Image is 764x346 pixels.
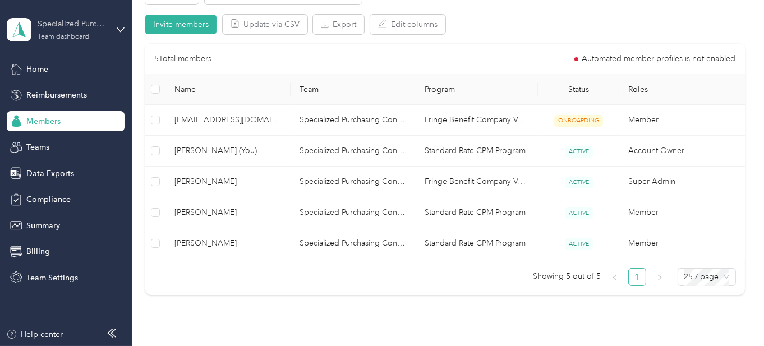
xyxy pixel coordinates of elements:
th: Status [538,74,619,105]
span: Compliance [26,193,71,205]
td: Fringe Benefit Company Vehicle [416,105,539,136]
button: Invite members [145,15,217,34]
span: Showing 5 out of 5 [533,268,601,285]
td: Specialized Purchasing Consultants [291,136,416,167]
span: Summary [26,220,60,232]
td: ONBOARDING [538,105,619,136]
span: Name [174,85,282,94]
td: Standard Rate CPM Program [416,197,539,228]
td: Specialized Purchasing Consultants [291,197,416,228]
td: awbester@spccopypro.com [165,105,291,136]
iframe: Everlance-gr Chat Button Frame [701,283,764,346]
a: 1 [629,269,646,285]
th: Roles [619,74,744,105]
div: Page Size [678,268,736,286]
button: Edit columns [370,15,445,34]
span: [EMAIL_ADDRESS][DOMAIN_NAME] [174,114,282,126]
li: Next Page [651,268,669,286]
span: ONBOARDING [554,115,603,127]
span: Teams [26,141,49,153]
button: Help center [6,329,63,340]
td: Member [619,197,744,228]
td: Sue Penney (You) [165,136,291,167]
span: [PERSON_NAME] [174,176,282,188]
td: Super Admin [619,167,744,197]
button: Export [313,15,364,34]
th: Team [291,74,416,105]
span: Billing [26,246,50,257]
button: Update via CSV [223,15,307,34]
td: Christina Scheindel [165,197,291,228]
div: Team dashboard [38,34,89,40]
span: left [611,274,618,281]
span: [PERSON_NAME] [174,206,282,219]
td: Standard Rate CPM Program [416,228,539,259]
span: Team Settings [26,272,78,284]
span: [PERSON_NAME] [174,237,282,250]
td: Member [619,228,744,259]
span: ACTIVE [565,146,593,158]
td: Member [619,105,744,136]
td: Josh Morehouse [165,228,291,259]
span: right [656,274,663,281]
td: Specialized Purchasing Consultants [291,105,416,136]
div: Specialized Purchasing Consultants [38,18,108,30]
span: 25 / page [684,269,729,285]
span: Data Exports [26,168,74,179]
span: [PERSON_NAME] (You) [174,145,282,157]
span: Members [26,116,61,127]
span: Home [26,63,48,75]
td: Specialized Purchasing Consultants [291,167,416,197]
td: Specialized Purchasing Consultants [291,228,416,259]
td: Jamin Tilton [165,167,291,197]
td: Standard Rate CPM Program [416,136,539,167]
span: Automated member profiles is not enabled [582,55,736,63]
th: Name [165,74,291,105]
span: Reimbursements [26,89,87,101]
p: 5 Total members [154,53,211,65]
li: 1 [628,268,646,286]
td: Account Owner [619,136,744,167]
td: Fringe Benefit Company Vehicle [416,167,539,197]
span: ACTIVE [565,207,593,219]
th: Program [416,74,539,105]
button: right [651,268,669,286]
li: Previous Page [606,268,624,286]
span: ACTIVE [565,238,593,250]
button: left [606,268,624,286]
span: ACTIVE [565,177,593,188]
